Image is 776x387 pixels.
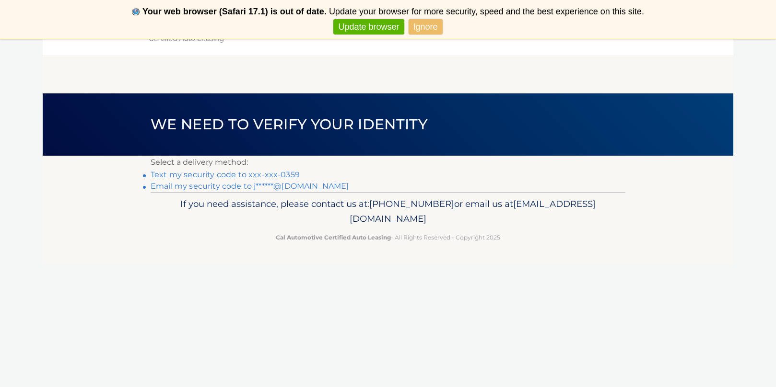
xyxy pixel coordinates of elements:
a: Email my security code to j******@[DOMAIN_NAME] [151,182,349,191]
b: Your web browser (Safari 17.1) is out of date. [142,7,327,16]
p: - All Rights Reserved - Copyright 2025 [157,232,619,242]
a: Text my security code to xxx-xxx-0359 [151,170,300,179]
p: If you need assistance, please contact us at: or email us at [157,196,619,227]
a: Update browser [333,19,404,35]
span: We need to verify your identity [151,115,427,133]
a: Ignore [409,19,443,35]
span: Update your browser for more security, speed and the best experience on this site. [329,7,644,16]
p: Select a delivery method: [151,156,625,169]
span: [PHONE_NUMBER] [369,198,454,209]
strong: Cal Automotive Certified Auto Leasing [276,234,391,241]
